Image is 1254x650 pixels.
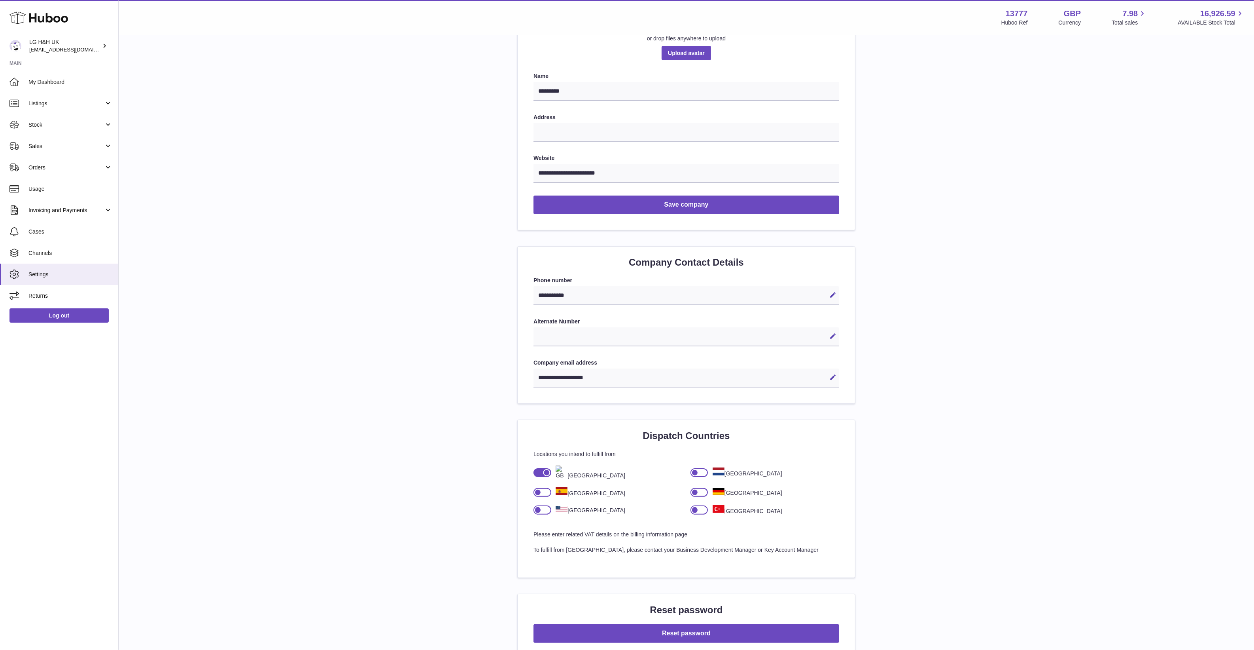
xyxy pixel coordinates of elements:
img: ES [556,487,567,495]
label: Alternate Number [533,318,839,325]
span: Total sales [1112,19,1147,27]
div: or drop files anywhere to upload [533,35,839,42]
div: Huboo Ref [1001,19,1028,27]
a: Reset password [533,630,839,637]
a: Log out [9,308,109,323]
img: GB [556,466,567,479]
span: Invoicing and Payments [28,207,104,214]
img: DE [713,488,724,495]
label: Phone number [533,277,839,284]
img: NL [713,468,724,475]
div: [GEOGRAPHIC_DATA] [708,468,782,477]
div: [GEOGRAPHIC_DATA] [551,466,625,479]
span: Settings [28,271,112,278]
p: Please enter related VAT details on the billing information page [533,531,839,538]
p: Locations you intend to fulfill from [533,450,839,458]
div: [GEOGRAPHIC_DATA] [551,487,625,497]
span: Stock [28,121,104,129]
label: Name [533,72,839,80]
span: 7.98 [1123,8,1138,19]
span: 16,926.59 [1200,8,1235,19]
span: My Dashboard [28,78,112,86]
h2: Reset password [533,604,839,616]
h2: Company Contact Details [533,256,839,269]
span: Cases [28,228,112,236]
span: Orders [28,164,104,171]
a: 7.98 Total sales [1112,8,1147,27]
div: Currency [1059,19,1081,27]
div: LG H&H UK [29,38,100,53]
h2: Dispatch Countries [533,430,839,442]
span: AVAILABLE Stock Total [1178,19,1245,27]
div: [GEOGRAPHIC_DATA] [708,488,782,497]
p: To fulfill from [GEOGRAPHIC_DATA], please contact your Business Development Manager or Key Accoun... [533,546,839,554]
div: [GEOGRAPHIC_DATA] [551,506,625,514]
img: TR [713,505,724,513]
span: Listings [28,100,104,107]
img: internalAdmin-13777@internal.huboo.com [9,40,21,52]
span: Channels [28,249,112,257]
label: Website [533,154,839,162]
a: 16,926.59 AVAILABLE Stock Total [1178,8,1245,27]
strong: GBP [1064,8,1081,19]
label: Company email address [533,359,839,367]
span: Returns [28,292,112,300]
div: [GEOGRAPHIC_DATA] [708,505,782,515]
button: Reset password [533,624,839,643]
label: Address [533,114,839,121]
img: US [556,506,567,512]
span: Sales [28,143,104,150]
span: Usage [28,185,112,193]
span: Upload avatar [662,46,711,60]
button: Save company [533,196,839,214]
strong: 13777 [1006,8,1028,19]
span: [EMAIL_ADDRESS][DOMAIN_NAME] [29,46,116,53]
